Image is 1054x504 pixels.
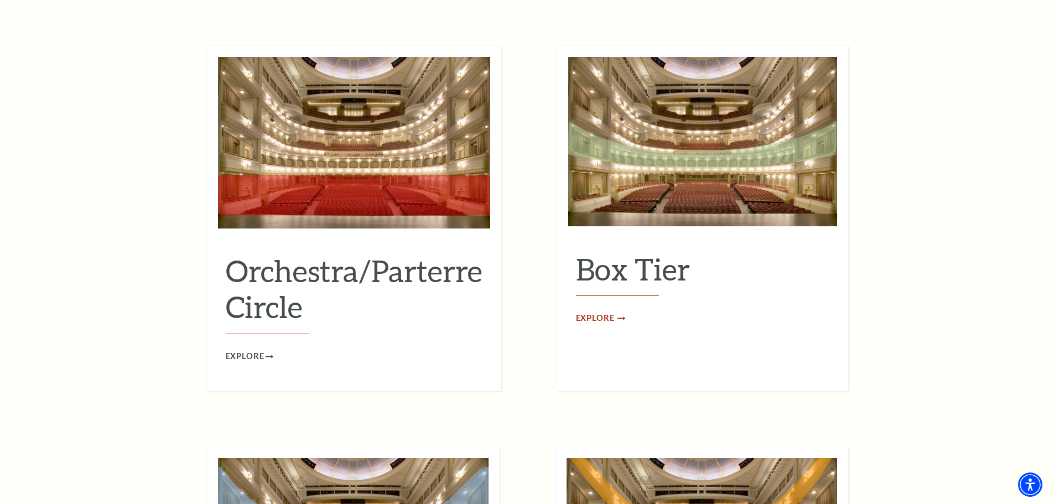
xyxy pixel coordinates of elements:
[576,311,615,325] span: Explore
[576,251,829,297] h2: Box Tier
[218,57,490,228] img: Orchestra/Parterre Circle
[226,350,264,363] span: Explore
[1018,472,1042,497] div: Accessibility Menu
[226,350,273,363] a: Explore
[568,57,837,226] img: Box Tier
[576,311,624,325] a: Explore
[226,253,482,334] h2: Orchestra/Parterre Circle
